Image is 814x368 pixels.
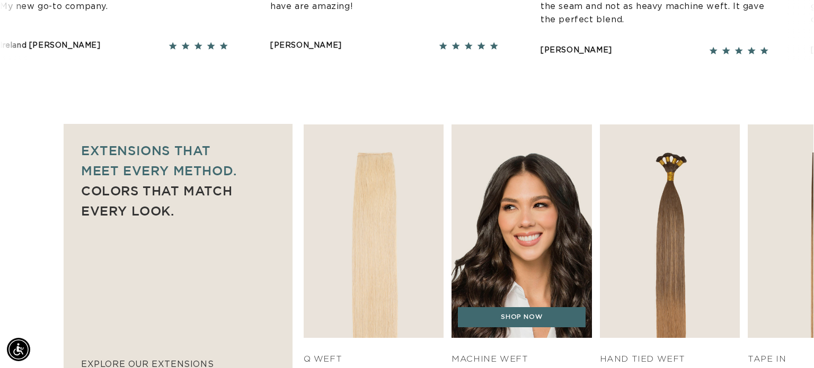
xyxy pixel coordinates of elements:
[81,160,275,181] p: meet every method.
[600,354,740,365] h4: HAND TIED WEFT
[304,124,444,365] div: 1 / 7
[7,338,30,361] div: Accessibility Menu
[452,124,591,365] div: 2 / 7
[309,307,438,327] a: SHOP NOW
[448,119,595,343] img: Machine Weft
[81,181,275,221] p: Colors that match every look.
[452,354,591,365] h4: Machine Weft
[458,307,586,327] a: SHOP NOW
[81,140,275,160] p: Extensions that
[600,124,740,365] div: 3 / 7
[304,354,444,365] h4: q weft
[261,39,332,52] div: [PERSON_NAME]
[531,44,603,57] div: [PERSON_NAME]
[761,317,814,368] iframe: Chat Widget
[606,307,734,327] a: SHOP NOW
